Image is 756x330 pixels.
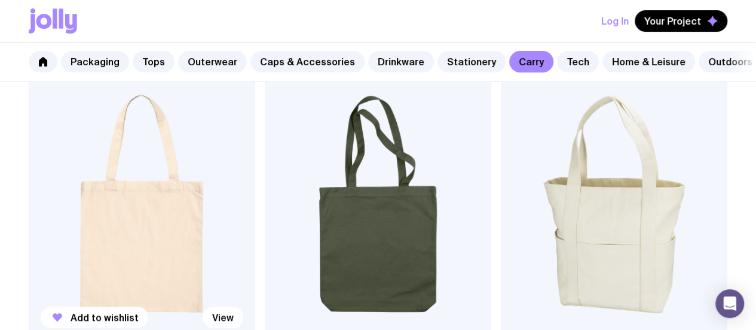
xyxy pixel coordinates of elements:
[368,51,434,72] a: Drinkware
[61,51,129,72] a: Packaging
[41,307,148,328] button: Add to wishlist
[602,51,695,72] a: Home & Leisure
[250,51,365,72] a: Caps & Accessories
[509,51,553,72] a: Carry
[133,51,175,72] a: Tops
[635,10,727,32] button: Your Project
[437,51,506,72] a: Stationery
[71,311,139,323] span: Add to wishlist
[601,10,629,32] button: Log In
[178,51,247,72] a: Outerwear
[644,15,701,27] span: Your Project
[557,51,599,72] a: Tech
[715,289,744,318] div: Open Intercom Messenger
[203,307,243,328] a: View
